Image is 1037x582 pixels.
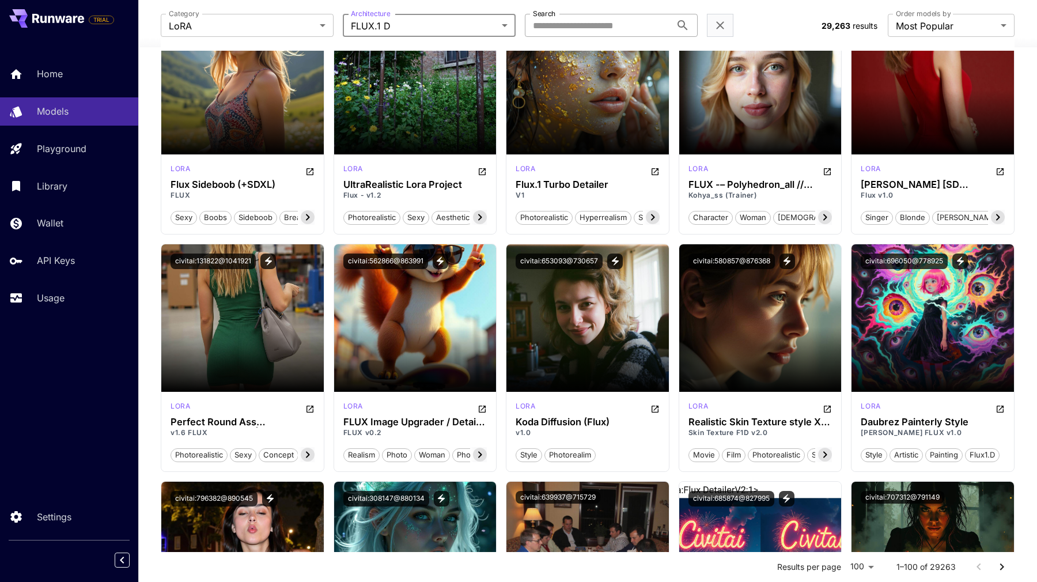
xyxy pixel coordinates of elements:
[403,210,429,225] button: sexy
[171,417,315,428] h3: Perfect Round Ass SD1.5/SDXL/FLUX | olaz
[37,104,69,118] p: Models
[234,212,277,224] span: sideboob
[171,428,315,438] p: v1.6 FLUX
[607,254,623,269] button: View trigger words
[343,447,380,462] button: realism
[115,553,130,568] button: Collapse sidebar
[343,179,487,190] h3: UltraRealistic Lora Project
[343,210,400,225] button: photorealistic
[688,491,774,507] button: civitai:685874@827995
[861,164,880,174] p: lora
[713,18,727,33] button: Clear filters (2)
[933,212,1002,224] span: [PERSON_NAME]
[807,447,835,462] button: skins
[169,9,199,18] label: Category
[351,19,497,33] span: FLUX.1 D
[343,164,363,177] div: FLUX.1 D
[89,13,114,27] span: Add your payment card to enable full platform functionality.
[343,190,487,201] p: Flux - v1.2
[478,401,487,415] button: Open in CivitAI
[37,510,71,524] p: Settings
[452,447,508,462] button: photorealism
[722,449,745,461] span: film
[861,428,1005,438] p: [PERSON_NAME] FLUX v1.0
[432,210,474,225] button: aesthetic
[259,449,298,461] span: concept
[37,291,65,305] p: Usage
[823,164,832,177] button: Open in CivitAI
[861,401,880,411] p: lora
[433,254,448,269] button: View trigger words
[516,428,660,438] p: v1.0
[516,212,572,224] span: photorealistic
[343,428,487,438] p: FLUX v0.2
[171,164,190,174] p: lora
[688,190,832,201] p: Kohya_ss (Trainer)
[279,210,316,225] button: breasts
[926,449,962,461] span: painting
[861,210,893,225] button: singer
[343,254,428,269] button: civitai:562866@863991
[432,212,474,224] span: aesthetic
[200,212,231,224] span: boobs
[861,254,948,269] button: civitai:696050@778925
[861,417,1005,428] h3: Daubrez Painterly Style
[861,212,892,224] span: singer
[478,164,487,177] button: Open in CivitAI
[861,179,1005,190] div: Taylor Swift [SD 3.5/Flux/PonyXL]
[688,254,775,269] button: civitai:580857@876368
[861,449,887,461] span: style
[774,212,865,224] span: [DEMOGRAPHIC_DATA]
[846,558,878,575] div: 100
[965,447,1000,462] button: flux1.d
[343,401,363,411] p: lora
[544,447,596,462] button: photorealim
[516,417,660,428] h3: Koda Diffusion (Flux)
[171,449,227,461] span: photorealistic
[689,212,732,224] span: character
[688,401,708,415] div: FLUX.1 D
[415,449,449,461] span: woman
[89,16,113,24] span: TRIAL
[343,491,429,507] button: civitai:308147@880134
[808,449,835,461] span: skins
[37,179,67,193] p: Library
[262,491,278,507] button: View trigger words
[861,491,944,504] button: civitai:707312@791149
[689,449,719,461] span: movie
[414,447,450,462] button: woman
[890,447,923,462] button: artistic
[171,179,315,190] h3: Flux Sideboob (+SDXL)
[516,401,535,415] div: FLUX.1 D
[37,67,63,81] p: Home
[37,216,63,230] p: Wallet
[688,179,832,190] h3: FLUX -– Polyhedron_all // Perfect skin. Perfect hands. Perfect eyes. (m/f)
[230,447,256,462] button: sexy
[896,561,956,573] p: 1–100 of 29263
[634,212,660,224] span: style
[576,212,631,224] span: hyperrealism
[343,401,363,415] div: FLUX.1 D
[853,21,877,31] span: results
[575,210,631,225] button: hyperrealism
[383,449,411,461] span: photo
[932,210,1003,225] button: [PERSON_NAME]
[305,164,315,177] button: Open in CivitAI
[688,447,720,462] button: movie
[650,401,660,415] button: Open in CivitAI
[171,491,258,507] button: civitai:796382@890545
[382,447,412,462] button: photo
[777,561,841,573] p: Results per page
[516,179,660,190] h3: Flux.1 Turbo Detailer
[688,164,708,177] div: FLUX.1 D
[861,401,880,415] div: FLUX.1 D
[634,210,660,225] button: style
[533,9,555,18] label: Search
[896,212,929,224] span: blonde
[171,190,315,201] p: FLUX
